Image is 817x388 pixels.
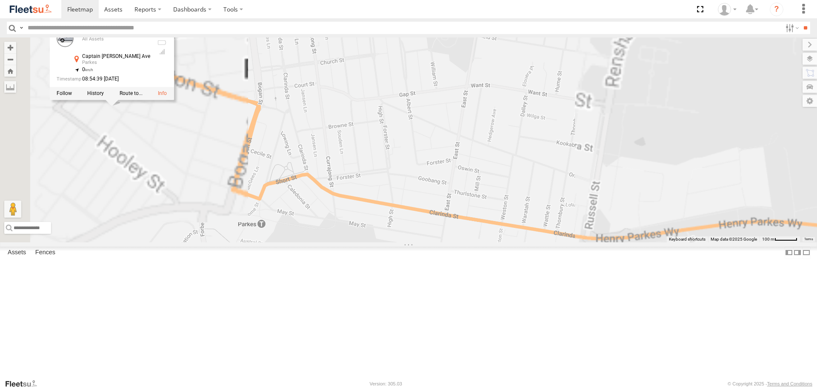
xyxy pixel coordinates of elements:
button: Map Scale: 100 m per 50 pixels [760,236,800,242]
a: Visit our Website [5,379,44,388]
label: Dock Summary Table to the Right [793,247,802,259]
label: Measure [4,81,16,93]
a: Terms [804,237,813,241]
button: Drag Pegman onto the map to open Street View [4,201,21,218]
label: Search Query [18,22,25,34]
span: 100 m [762,237,774,241]
a: Terms and Conditions [767,381,812,386]
a: View Asset Details [158,91,167,97]
span: 0 [82,67,94,73]
div: No battery health information received from this device. [157,40,167,46]
i: ? [770,3,783,16]
label: Map Settings [803,95,817,107]
label: Search Filter Options [782,22,800,34]
label: Fences [31,247,60,259]
span: Map data ©2025 Google [711,237,757,241]
label: Realtime tracking of Asset [57,91,72,97]
label: Hide Summary Table [802,247,811,259]
button: Zoom out [4,53,16,65]
div: All Assets [82,37,150,42]
button: Zoom Home [4,65,16,77]
div: © Copyright 2025 - [728,381,812,386]
label: Route To Location [120,91,143,97]
div: Parkes [82,60,150,66]
img: fleetsu-logo-horizontal.svg [9,3,53,15]
label: View Asset History [87,91,104,97]
label: Assets [3,247,30,259]
div: Version: 305.03 [370,381,402,386]
div: GSM Signal = 4 [157,49,167,55]
div: Captain [PERSON_NAME] Ave [82,54,150,60]
button: Keyboard shortcuts [669,236,706,242]
button: Zoom in [4,42,16,53]
a: View Asset Details [57,30,74,47]
label: Dock Summary Table to the Left [785,247,793,259]
div: Date/time of location update [57,77,150,82]
div: Stephanie Renton [715,3,740,16]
